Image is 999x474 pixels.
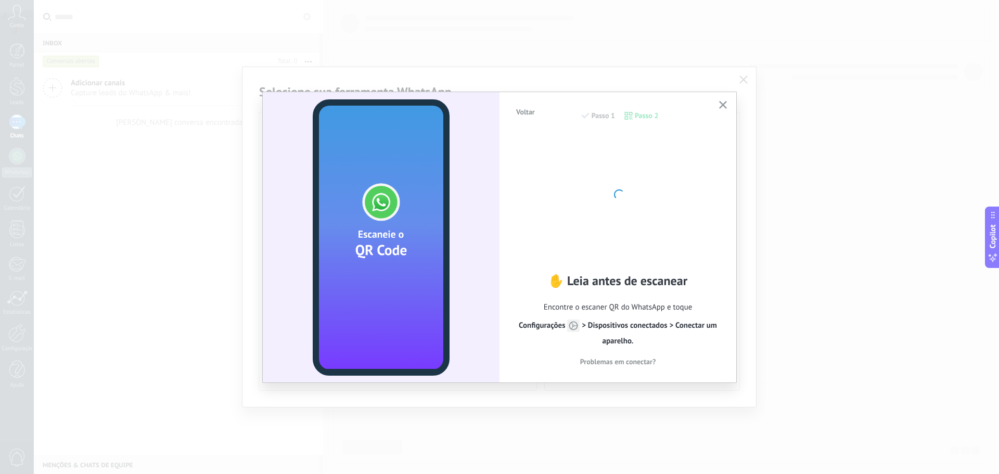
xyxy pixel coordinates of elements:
span: Copilot [988,224,998,248]
button: Voltar [511,104,540,120]
span: Configurações [519,321,580,330]
span: > Dispositivos conectados > Conectar um aparelho. [519,321,717,346]
button: Problemas em conectar? [515,354,721,369]
h2: ✋ Leia antes de escanear [515,273,721,289]
span: Problemas em conectar? [580,358,656,365]
span: Encontre o escaner QR do WhatsApp e toque [515,300,721,349]
span: Voltar [516,108,535,116]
